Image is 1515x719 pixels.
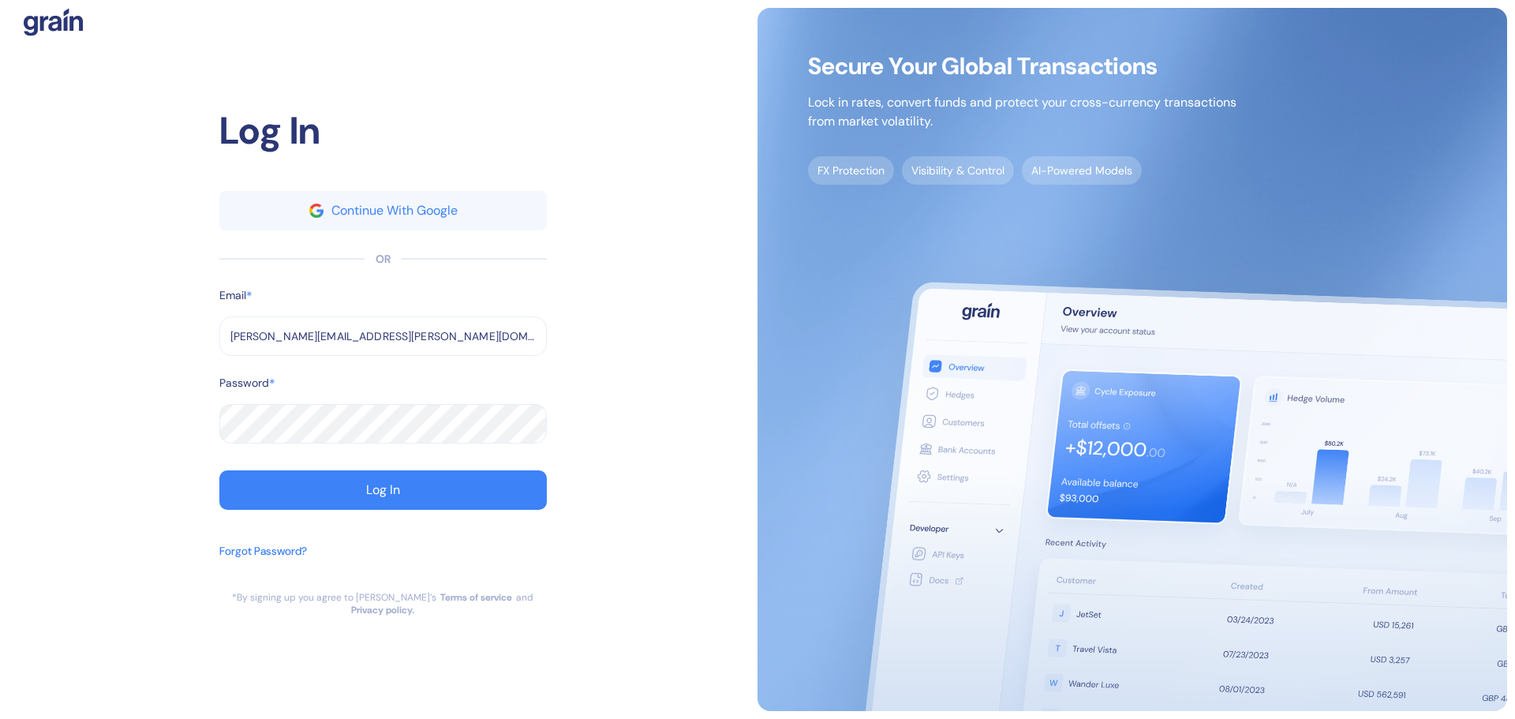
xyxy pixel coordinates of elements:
a: Privacy policy. [351,604,414,616]
span: FX Protection [808,156,894,185]
img: logo [24,8,83,36]
a: Terms of service [440,591,512,604]
div: Log In [219,103,547,159]
div: Forgot Password? [219,543,307,560]
input: example@email.com [219,316,547,356]
label: Password [219,375,269,391]
div: Continue With Google [331,204,458,217]
span: Visibility & Control [902,156,1014,185]
label: Email [219,287,246,304]
span: AI-Powered Models [1022,156,1142,185]
button: googleContinue With Google [219,191,547,230]
div: *By signing up you agree to [PERSON_NAME]’s [232,591,436,604]
button: Forgot Password? [219,535,307,591]
div: and [516,591,533,604]
div: Log In [366,484,400,496]
span: Secure Your Global Transactions [808,58,1236,74]
button: Log In [219,470,547,510]
img: google [309,204,324,218]
div: OR [376,251,391,268]
p: Lock in rates, convert funds and protect your cross-currency transactions from market volatility. [808,93,1236,131]
img: signup-main-image [757,8,1507,711]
